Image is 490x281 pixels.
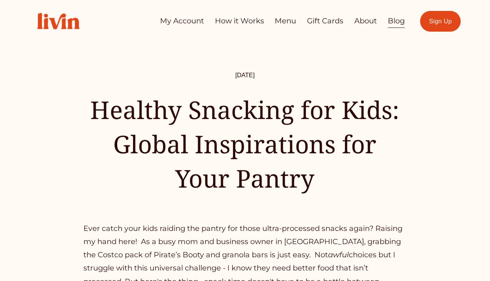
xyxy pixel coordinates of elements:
a: Gift Cards [307,14,343,28]
a: My Account [160,14,204,28]
a: Blog [388,14,405,28]
a: Sign Up [420,11,461,32]
img: Livin [29,5,87,37]
a: How it Works [215,14,264,28]
a: About [354,14,377,28]
em: awful [328,250,349,259]
h1: Healthy Snacking for Kids: Global Inspirations for Your Pantry [83,93,407,195]
span: [DATE] [235,72,255,78]
a: Menu [275,14,296,28]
